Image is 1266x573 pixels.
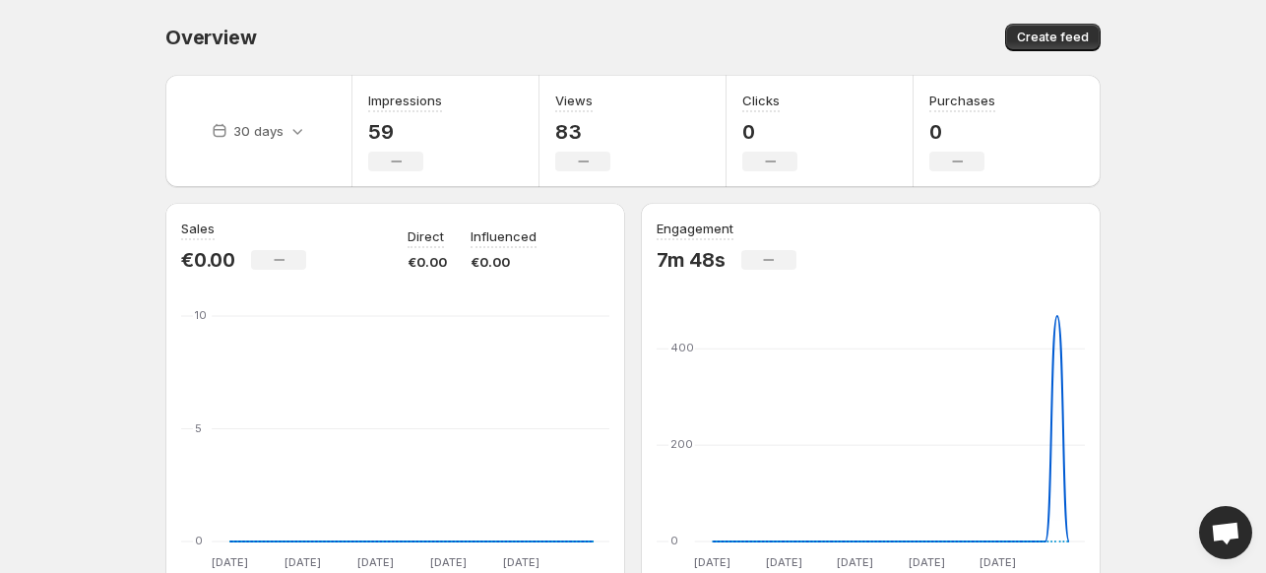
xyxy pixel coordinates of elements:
[233,121,284,141] p: 30 days
[1199,506,1252,559] div: Open chat
[837,555,873,569] text: [DATE]
[430,555,467,569] text: [DATE]
[471,226,537,246] p: Influenced
[408,252,447,272] p: €0.00
[195,308,207,322] text: 10
[670,341,694,354] text: 400
[181,248,235,272] p: €0.00
[555,120,610,144] p: 83
[766,555,802,569] text: [DATE]
[503,555,539,569] text: [DATE]
[670,437,693,451] text: 200
[657,248,726,272] p: 7m 48s
[408,226,444,246] p: Direct
[368,120,442,144] p: 59
[929,120,995,144] p: 0
[742,91,780,110] h3: Clicks
[195,421,202,435] text: 5
[357,555,394,569] text: [DATE]
[212,555,248,569] text: [DATE]
[1017,30,1089,45] span: Create feed
[929,91,995,110] h3: Purchases
[368,91,442,110] h3: Impressions
[742,120,797,144] p: 0
[1005,24,1101,51] button: Create feed
[471,252,537,272] p: €0.00
[165,26,256,49] span: Overview
[195,534,203,547] text: 0
[980,555,1016,569] text: [DATE]
[555,91,593,110] h3: Views
[285,555,321,569] text: [DATE]
[181,219,215,238] h3: Sales
[670,534,678,547] text: 0
[657,219,733,238] h3: Engagement
[694,555,730,569] text: [DATE]
[909,555,945,569] text: [DATE]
